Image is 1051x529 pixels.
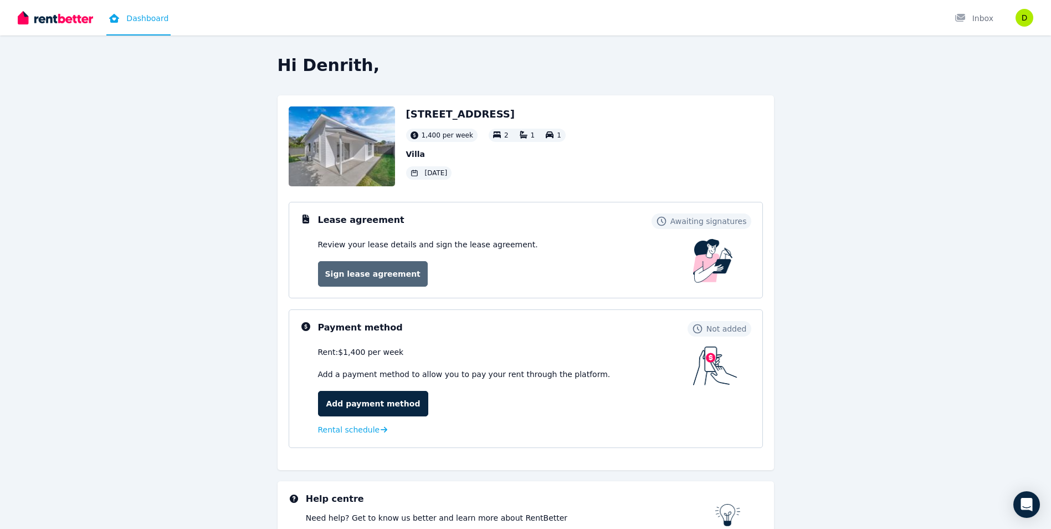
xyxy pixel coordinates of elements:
div: Open Intercom Messenger [1013,491,1040,518]
img: Denrith Pty Ltd T/A Divall’s Earthmoving and Bulk Haulage [1016,9,1033,27]
h3: Payment method [318,321,403,334]
h3: Help centre [306,492,715,506]
a: Add payment method [318,391,429,416]
p: Review your lease details and sign the lease agreement. [318,239,538,250]
div: Rent: $1,400 per week [318,347,693,358]
h2: Hi Denrith, [278,55,774,75]
img: Payment method [693,347,737,385]
img: Property Url [289,106,395,186]
p: Add a payment method to allow you to pay your rent through the platform. [318,369,693,380]
img: RentBetter [18,9,93,26]
span: 1 [557,131,561,139]
img: Lease Agreement [693,239,733,283]
span: 1,400 per week [422,131,473,140]
h3: Lease agreement [318,213,404,227]
div: Inbox [955,13,993,24]
span: 1 [531,131,535,139]
span: [DATE] [425,169,448,177]
p: Need help? Get to know us better and learn more about RentBetter [306,512,715,523]
h2: [STREET_ADDRESS] [406,106,566,122]
a: Sign lease agreement [318,261,428,287]
span: Rental schedule [318,424,380,435]
span: Awaiting signatures [670,216,747,227]
p: Villa [406,149,566,160]
span: Not added [706,323,747,334]
span: 2 [504,131,509,139]
img: RentBetter help centre [715,504,741,526]
a: Rental schedule [318,424,388,435]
